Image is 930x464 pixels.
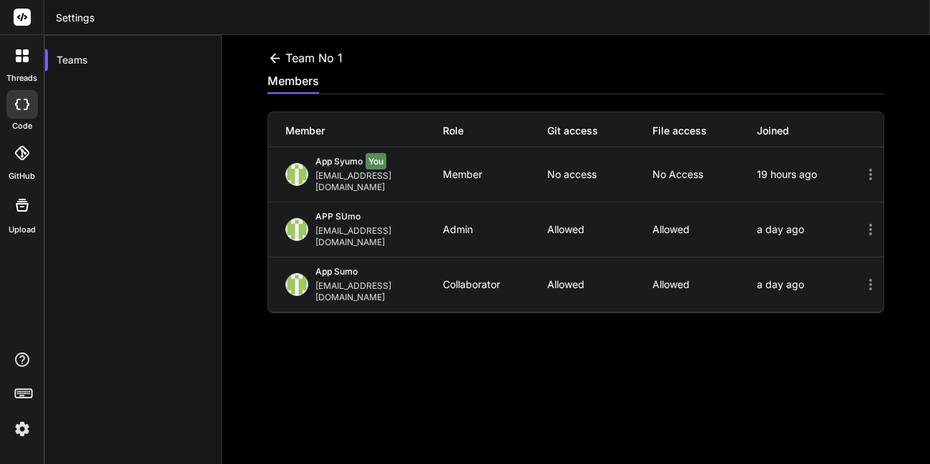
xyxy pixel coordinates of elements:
[45,44,221,76] div: Teams
[315,280,443,303] div: [EMAIL_ADDRESS][DOMAIN_NAME]
[285,273,308,296] img: profile_image
[10,417,34,441] img: settings
[547,124,652,138] div: Git access
[757,169,862,180] div: 19 hours ago
[268,49,343,66] div: Team No 1
[757,224,862,235] div: a day ago
[12,120,32,132] label: code
[652,224,758,235] p: Allowed
[315,266,358,277] span: App Sumo
[9,224,36,236] label: Upload
[547,169,652,180] p: No access
[652,169,758,180] p: No access
[443,124,548,138] div: Role
[315,156,363,167] span: App Syumo
[366,153,386,169] span: You
[9,170,35,182] label: GitHub
[443,279,548,290] div: Collaborator
[285,163,308,186] img: profile_image
[315,170,443,193] div: [EMAIL_ADDRESS][DOMAIN_NAME]
[285,218,308,241] img: profile_image
[285,124,443,138] div: Member
[315,211,361,222] span: APP SUmo
[268,72,319,92] div: members
[757,279,862,290] div: a day ago
[547,224,652,235] p: Allowed
[443,169,548,180] div: Member
[652,124,758,138] div: File access
[315,225,443,248] div: [EMAIL_ADDRESS][DOMAIN_NAME]
[6,72,37,84] label: threads
[652,279,758,290] p: Allowed
[443,224,548,235] div: Admin
[757,124,862,138] div: Joined
[547,279,652,290] p: Allowed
